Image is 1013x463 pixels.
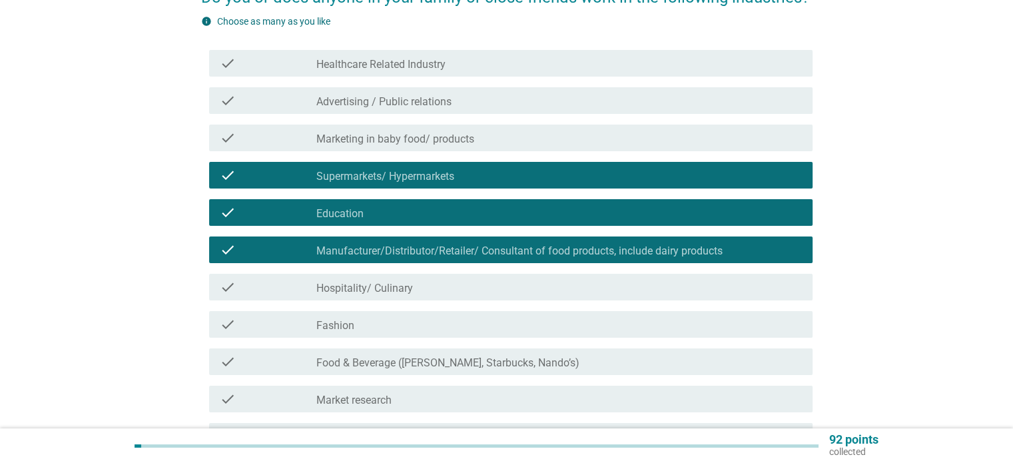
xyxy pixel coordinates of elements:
p: 92 points [829,434,878,446]
label: Marketing in baby food/ products [316,133,474,146]
i: check [220,55,236,71]
i: check [220,279,236,295]
i: check [220,391,236,407]
i: check [220,316,236,332]
i: check [220,130,236,146]
i: check [220,242,236,258]
i: info [201,16,212,27]
i: check [220,354,236,370]
p: collected [829,446,878,458]
label: Fashion [316,319,354,332]
label: Food & Beverage ([PERSON_NAME], Starbucks, Nando’s) [316,356,579,370]
label: Healthcare Related Industry [316,58,446,71]
label: Education [316,207,364,221]
i: check [220,167,236,183]
label: Supermarkets/ Hypermarkets [316,170,454,183]
label: Advertising / Public relations [316,95,452,109]
i: check [220,93,236,109]
label: Market research [316,394,392,407]
label: Hospitality/ Culinary [316,282,413,295]
label: Manufacturer/Distributor/Retailer/ Consultant of food products, include dairy products [316,244,723,258]
i: check [220,205,236,221]
label: Choose as many as you like [217,16,330,27]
